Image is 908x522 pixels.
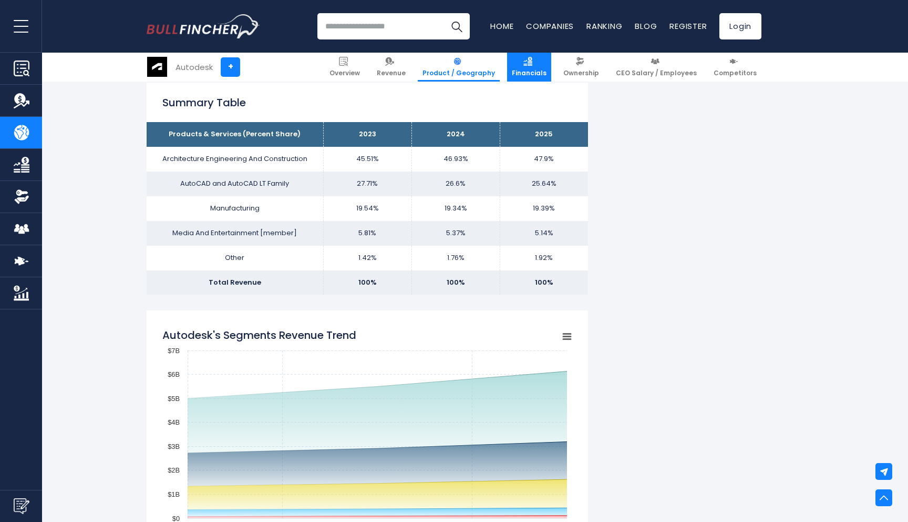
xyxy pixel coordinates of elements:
button: Search [443,13,470,39]
text: $6B [168,370,180,378]
text: $4B [168,418,180,426]
a: Register [669,21,707,32]
th: Products & Services (Percent Share) [147,122,323,147]
td: 100% [411,270,500,295]
td: 19.34% [411,196,500,221]
td: 5.14% [500,221,588,246]
a: Go to homepage [147,14,260,38]
td: 5.81% [323,221,411,246]
td: 26.6% [411,172,500,196]
td: 1.42% [323,246,411,270]
td: 1.76% [411,246,500,270]
span: Product / Geography [422,69,495,77]
a: Competitors [709,53,761,82]
text: $2B [168,466,180,474]
td: Architecture Engineering And Construction [147,147,323,172]
td: 19.54% [323,196,411,221]
a: + [221,57,240,77]
th: 2024 [411,122,500,147]
td: 45.51% [323,147,411,172]
a: CEO Salary / Employees [611,53,701,82]
text: $1B [168,490,180,498]
span: Revenue [377,69,406,77]
td: Manufacturing [147,196,323,221]
text: $5B [168,395,180,403]
td: 25.64% [500,172,588,196]
text: $3B [168,443,180,450]
td: Other [147,246,323,270]
td: 1.92% [500,246,588,270]
th: 2023 [323,122,411,147]
a: Login [719,13,761,39]
a: Product / Geography [418,53,500,82]
a: Blog [635,21,657,32]
h2: Summary Table [162,95,572,111]
td: 100% [500,270,588,295]
img: Bullfincher logo [147,14,260,38]
a: Companies [526,21,574,32]
td: Media And Entertainment [member] [147,221,323,246]
a: Financials [507,53,551,82]
td: Total Revenue [147,270,323,295]
span: Financials [512,69,546,77]
img: Ownership [14,189,29,205]
div: Autodesk [176,61,213,73]
td: 19.39% [500,196,588,221]
td: 46.93% [411,147,500,172]
td: 47.9% [500,147,588,172]
img: ADSK logo [147,57,167,77]
span: Ownership [563,69,599,77]
a: Revenue [372,53,410,82]
th: 2025 [500,122,588,147]
span: CEO Salary / Employees [616,69,697,77]
td: 5.37% [411,221,500,246]
td: 100% [323,270,411,295]
span: Overview [329,69,360,77]
td: AutoCAD and AutoCAD LT Family [147,172,323,196]
td: 27.71% [323,172,411,196]
a: Ranking [586,21,622,32]
span: Competitors [714,69,757,77]
a: Ownership [559,53,604,82]
tspan: Autodesk's Segments Revenue Trend [162,328,356,343]
text: $7B [168,347,180,355]
a: Home [490,21,513,32]
a: Overview [325,53,365,82]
